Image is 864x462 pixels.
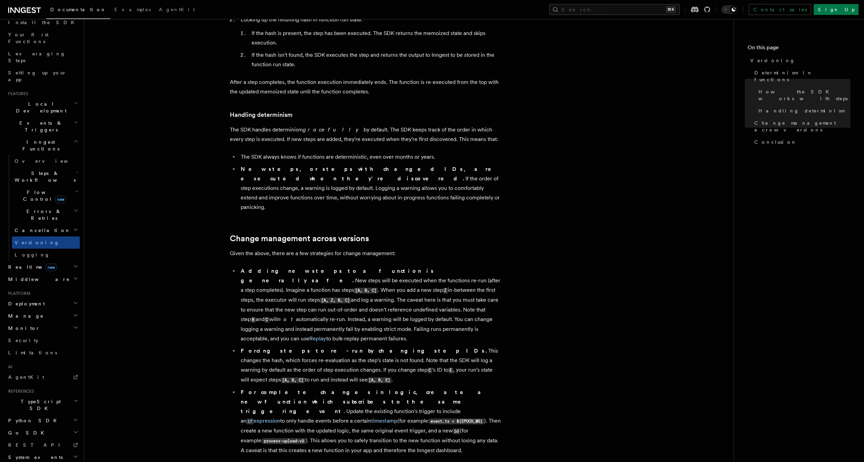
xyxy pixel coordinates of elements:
[8,32,49,44] span: Your first Functions
[12,205,80,224] button: Errors & Retries
[246,417,280,424] a: ifexpression
[239,266,501,343] li: New steps will be executed when the functions re-run (after a step completes). Imagine a function...
[814,4,859,15] a: Sign Up
[15,240,59,245] span: Versioning
[8,20,78,25] span: Install the SDK
[110,2,155,18] a: Examples
[756,105,850,117] a: Handling determinism
[263,438,306,444] code: process-upload-v2
[368,377,391,383] code: [A, B, E]
[12,170,76,183] span: Steps & Workflows
[12,224,80,236] button: Cancellation
[5,136,80,155] button: Inngest Functions
[230,110,293,120] a: Handling determinism
[5,389,34,394] span: References
[5,395,80,414] button: TypeScript SDK
[303,126,364,133] em: gracefully
[5,139,73,152] span: Inngest Functions
[5,439,80,451] a: REST API
[754,139,797,145] span: Conclusion
[5,398,73,412] span: TypeScript SDK
[241,348,488,354] strong: Forcing steps to re-run by changing step IDs.
[12,167,80,186] button: Steps & Workflows
[5,273,80,285] button: Middleware
[241,389,489,414] strong: For complete changes in logic, create a new function which subscribes to the same triggering event
[5,371,80,383] a: AgentKit
[752,67,850,86] a: Determinism in functions
[12,236,80,249] a: Versioning
[5,155,80,261] div: Inngest Functions
[5,16,80,29] a: Install the SDK
[55,196,66,203] span: new
[12,155,80,167] a: Overview
[758,88,850,102] span: How the SDK works with steps
[230,234,369,243] a: Change management across versions
[5,334,80,346] a: Security
[453,428,460,434] code: id
[241,166,501,182] strong: New steps, or steps with changed IDs, are executed when they're discovered.
[12,227,71,234] span: Cancellation
[309,335,326,342] a: Replay
[748,43,850,54] h4: On this page
[239,346,501,385] li: This changes the hash, which forces re-evaluation as the step's state is not found. Note that the...
[5,313,44,319] span: Manage
[281,377,305,383] code: [A, B, C]
[159,7,195,12] span: AgentKit
[5,120,74,133] span: Events & Triggers
[429,419,484,424] code: event.ts < ${EPOCH_MS}
[5,310,80,322] button: Manage
[371,417,398,424] a: timestamp
[448,368,453,373] code: E
[46,2,110,19] a: Documentation
[5,417,61,424] span: Python SDK
[5,291,31,296] span: Platform
[5,414,80,427] button: Python SDK
[12,208,74,221] span: Errors & Retries
[354,288,378,294] code: [A, B, C]
[666,6,676,13] kbd: ⌘K
[239,15,501,69] li: Looking up the resulting hash in function run state.
[264,317,269,323] code: C
[239,388,501,455] li: . Update the existing function's trigger to include an to only handle events before a certain (fo...
[721,5,738,14] button: Toggle dark mode
[427,368,432,373] code: C
[246,419,254,424] code: if
[756,86,850,105] a: How the SDK works with steps
[443,288,448,294] code: Z
[5,91,28,96] span: Features
[5,101,74,114] span: Local Development
[8,442,66,448] span: REST API
[12,189,75,202] span: Flow Control
[8,51,66,63] span: Leveraging Steps
[5,325,40,332] span: Monitor
[239,152,501,162] li: The SDK always knows if functions are deterministic, even over months or years.
[8,338,38,343] span: Security
[758,107,844,114] span: Handling determinism
[8,350,57,355] span: Limitations
[754,120,850,133] span: Change management across versions
[250,50,501,69] li: If the hash isn't found, the SDK executes the step and returns the output to Inngest to be stored...
[250,29,501,48] li: If the hash is present, the step has been executed. The SDK returns the memoized state and skips ...
[5,300,45,307] span: Deployment
[15,252,50,257] span: Logging
[230,125,501,144] p: The SDK handles determinism by default. The SDK keeps track of the order in which every step is e...
[5,48,80,67] a: Leveraging Steps
[45,264,57,271] span: new
[320,298,351,303] code: [A, Z, B, C]
[114,7,151,12] span: Examples
[754,69,850,83] span: Determinism in functions
[12,186,80,205] button: Flow Controlnew
[750,57,795,64] span: Versioning
[5,264,57,270] span: Realtime
[752,136,850,148] a: Conclusion
[5,29,80,48] a: Your first Functions
[5,454,63,461] span: System events
[155,2,199,18] a: AgentKit
[5,427,80,439] button: Go SDK
[5,67,80,86] a: Setting up your app
[50,7,106,12] span: Documentation
[5,98,80,117] button: Local Development
[251,317,256,323] code: B
[5,276,70,283] span: Middleware
[239,164,501,212] li: If the order of step executions change, a warning is logged by default . Logging a warning allows...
